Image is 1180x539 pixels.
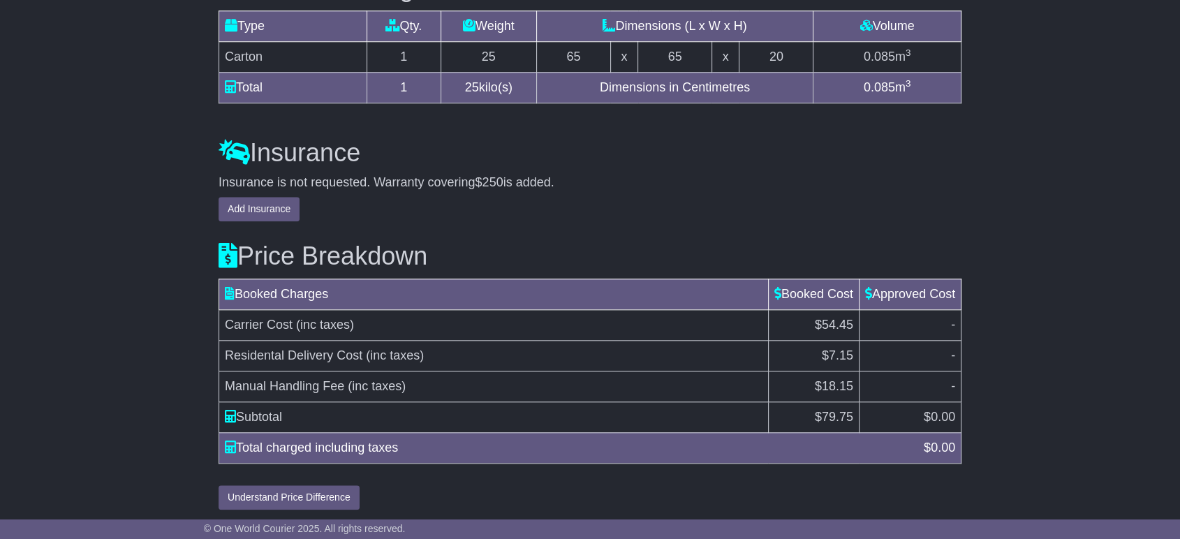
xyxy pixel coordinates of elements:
td: Subtotal [219,401,769,432]
td: Type [219,10,367,41]
td: Booked Cost [768,279,859,309]
td: kilo(s) [441,72,536,103]
td: Carton [219,41,367,72]
td: 65 [536,41,610,72]
span: $18.15 [815,379,853,393]
td: 25 [441,41,536,72]
td: Dimensions in Centimetres [536,72,813,103]
h3: Insurance [219,139,961,167]
span: Manual Handling Fee [225,379,344,393]
span: (inc taxes) [366,348,424,362]
span: Carrier Cost [225,318,293,332]
span: - [951,318,955,332]
td: x [610,41,637,72]
h3: Price Breakdown [219,242,961,270]
td: $ [768,401,859,432]
td: Qty. [367,10,441,41]
td: $ [859,401,961,432]
sup: 3 [906,78,911,89]
td: 1 [367,41,441,72]
td: 1 [367,72,441,103]
span: 25 [465,80,479,94]
td: x [711,41,739,72]
td: 65 [638,41,712,72]
span: - [951,379,955,393]
button: Add Insurance [219,197,300,221]
span: (inc taxes) [296,318,354,332]
td: m [813,72,961,103]
span: 0.00 [931,410,955,424]
div: Total charged including taxes [218,438,917,457]
span: 0.085 [864,50,895,64]
td: Volume [813,10,961,41]
div: Insurance is not requested. Warranty covering is added. [219,175,961,191]
span: $54.45 [815,318,853,332]
sup: 3 [906,47,911,58]
span: 79.75 [822,410,853,424]
button: Understand Price Difference [219,485,360,510]
td: Weight [441,10,536,41]
span: (inc taxes) [348,379,406,393]
td: Dimensions (L x W x H) [536,10,813,41]
span: $7.15 [822,348,853,362]
span: 0.00 [931,441,955,455]
span: - [951,348,955,362]
td: Booked Charges [219,279,769,309]
td: 20 [739,41,813,72]
span: 0.085 [864,80,895,94]
span: Residental Delivery Cost [225,348,362,362]
span: $250 [475,175,503,189]
span: © One World Courier 2025. All rights reserved. [204,523,406,534]
td: Total [219,72,367,103]
div: $ [917,438,962,457]
td: Approved Cost [859,279,961,309]
td: m [813,41,961,72]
